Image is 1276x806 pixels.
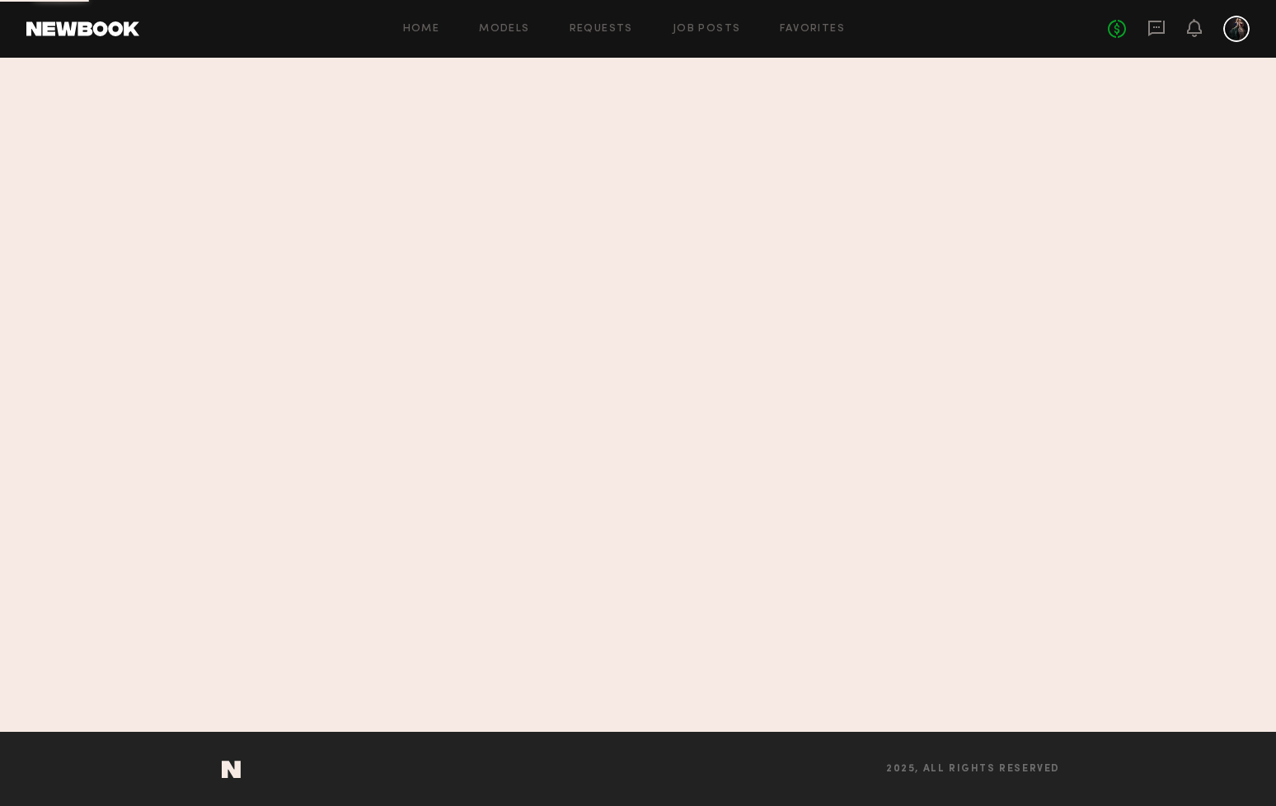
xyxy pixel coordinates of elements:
[403,24,440,35] a: Home
[479,24,529,35] a: Models
[780,24,845,35] a: Favorites
[886,764,1060,775] span: 2025, all rights reserved
[673,24,741,35] a: Job Posts
[570,24,633,35] a: Requests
